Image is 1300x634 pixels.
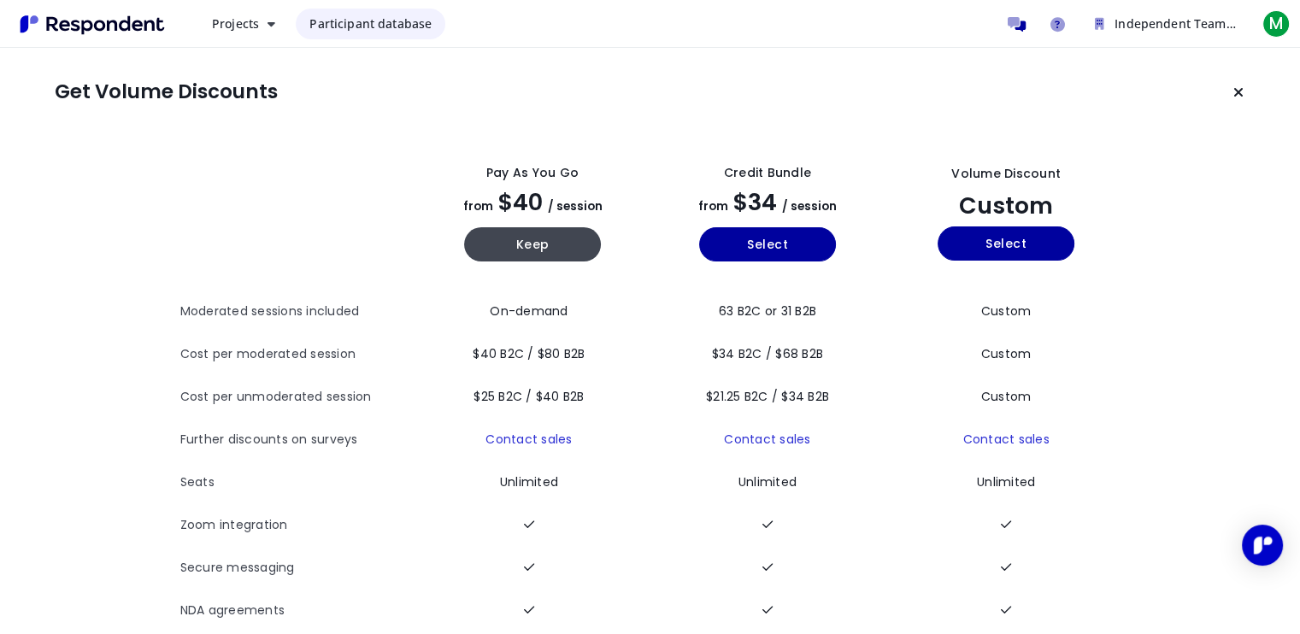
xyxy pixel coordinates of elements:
[473,345,585,362] span: $40 B2C / $80 B2B
[180,590,415,632] th: NDA agreements
[782,198,837,214] span: / session
[719,302,816,320] span: 63 B2C or 31 B2B
[1040,7,1074,41] a: Help and support
[14,10,171,38] img: Respondent
[490,302,568,320] span: On-demand
[464,227,601,261] button: Keep current yearly payg plan
[180,461,415,504] th: Seats
[938,226,1074,261] button: Select yearly custom_static plan
[712,345,823,362] span: $34 B2C / $68 B2B
[180,291,415,333] th: Moderated sessions included
[296,9,445,39] a: Participant database
[1242,525,1283,566] div: Open Intercom Messenger
[474,388,584,405] span: $25 B2C / $40 B2B
[962,431,1049,448] a: Contact sales
[180,333,415,376] th: Cost per moderated session
[1221,75,1256,109] button: Keep current plan
[212,15,259,32] span: Projects
[724,164,811,182] div: Credit Bundle
[951,165,1061,183] div: Volume Discount
[498,186,543,218] span: $40
[733,186,777,218] span: $34
[738,473,797,490] span: Unlimited
[486,164,579,182] div: Pay as you go
[463,198,493,214] span: from
[198,9,289,39] button: Projects
[180,419,415,461] th: Further discounts on surveys
[959,190,1053,221] span: Custom
[180,547,415,590] th: Secure messaging
[180,376,415,419] th: Cost per unmoderated session
[981,388,1032,405] span: Custom
[500,473,558,490] span: Unlimited
[1081,9,1252,39] button: Independent Team
[1262,10,1290,38] span: M
[699,227,836,261] button: Select yearly basic plan
[981,302,1032,320] span: Custom
[981,345,1032,362] span: Custom
[180,504,415,547] th: Zoom integration
[977,473,1035,490] span: Unlimited
[55,80,278,104] h1: Get Volume Discounts
[1259,9,1293,39] button: M
[706,388,829,405] span: $21.25 B2C / $34 B2B
[309,15,432,32] span: Participant database
[485,431,572,448] a: Contact sales
[548,198,603,214] span: / session
[1115,15,1235,32] span: Independent Team
[999,7,1033,41] a: Message participants
[724,431,810,448] a: Contact sales
[698,198,728,214] span: from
